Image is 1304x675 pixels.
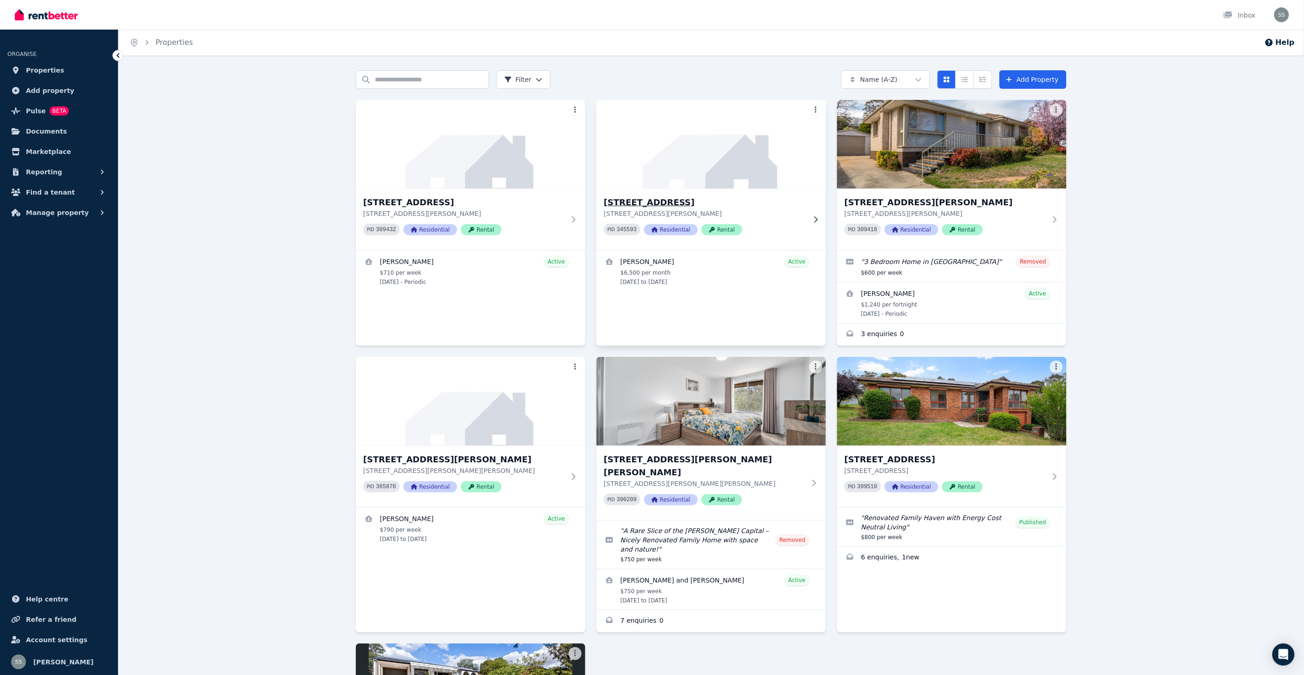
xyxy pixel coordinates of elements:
a: 6A Bear Place, Chisholm[STREET_ADDRESS][STREET_ADDRESS][PERSON_NAME]PID 309432ResidentialRental [356,100,585,250]
a: View details for Derek Chanakira [596,251,826,291]
button: More options [569,361,582,374]
button: Filter [497,70,551,89]
span: Rental [702,494,742,505]
span: Residential [885,481,938,492]
a: Enquiries for 43 Cumpston Pl, MacGregor [596,610,826,632]
p: [STREET_ADDRESS][PERSON_NAME] [604,209,806,218]
span: [PERSON_NAME] [33,657,93,668]
button: More options [809,104,822,117]
img: RentBetter [15,8,78,22]
span: Manage property [26,207,89,218]
a: 6B Bear Place, Chisholm[STREET_ADDRESS][STREET_ADDRESS][PERSON_NAME]PID 345593ResidentialRental [596,100,826,250]
span: ORGANISE [7,51,37,57]
a: Properties [155,38,193,47]
a: View details for Amanda Baker [837,282,1067,323]
button: Expanded list view [974,70,992,89]
span: BETA [50,106,69,116]
h3: [STREET_ADDRESS][PERSON_NAME] [363,453,565,466]
a: View details for Gurjit Singh [356,251,585,291]
span: Find a tenant [26,187,75,198]
span: Residential [644,224,698,235]
a: 191 Chuculba Cres, Giralang[STREET_ADDRESS][STREET_ADDRESS]PID 399510ResidentialRental [837,357,1067,507]
span: Rental [461,481,502,492]
h3: [STREET_ADDRESS] [844,453,1046,466]
span: Refer a friend [26,614,76,625]
small: PID [848,227,856,232]
div: View options [938,70,992,89]
button: Help [1265,37,1295,48]
small: PID [367,484,374,489]
span: Add property [26,85,75,96]
button: Manage property [7,203,111,222]
small: PID [608,497,615,502]
h3: [STREET_ADDRESS] [363,196,565,209]
p: [STREET_ADDRESS] [844,466,1046,475]
code: 345593 [617,227,637,233]
span: Reporting [26,166,62,178]
p: [STREET_ADDRESS][PERSON_NAME] [844,209,1046,218]
span: Name (A-Z) [860,75,898,84]
span: Help centre [26,594,68,605]
button: More options [809,361,822,374]
a: Properties [7,61,111,80]
a: Edit listing: 3 Bedroom Home in Weston [837,251,1067,282]
p: [STREET_ADDRESS][PERSON_NAME][PERSON_NAME] [604,479,806,488]
h3: [STREET_ADDRESS] [604,196,806,209]
a: 24A McInnes Street, Weston[STREET_ADDRESS][PERSON_NAME][STREET_ADDRESS][PERSON_NAME]PID 309418Res... [837,100,1067,250]
h3: [STREET_ADDRESS][PERSON_NAME] [844,196,1046,209]
a: Enquiries for 191 Chuculba Cres, Giralang [837,547,1067,569]
a: 24B McInnes St, Weston[STREET_ADDRESS][PERSON_NAME][STREET_ADDRESS][PERSON_NAME][PERSON_NAME]PID ... [356,357,585,507]
nav: Breadcrumb [118,30,204,55]
img: Shiva Sapkota [1274,7,1289,22]
span: Rental [942,224,983,235]
a: View details for Chelsie Wood-jordan and Jackson Millers [596,569,826,610]
button: More options [1050,104,1063,117]
a: Edit listing: A Rare Slice of the Bush Capital – Nicely Renovated Family Home with space and nature! [596,521,826,569]
button: More options [1050,361,1063,374]
button: Reporting [7,163,111,181]
p: [STREET_ADDRESS][PERSON_NAME][PERSON_NAME] [363,466,565,475]
a: Help centre [7,590,111,608]
a: Add Property [1000,70,1067,89]
a: PulseBETA [7,102,111,120]
img: 43 Cumpston Pl, MacGregor [596,357,826,446]
a: Enquiries for 24A McInnes Street, Weston [837,324,1067,346]
a: View details for Derek Chanakira [356,508,585,548]
a: 43 Cumpston Pl, MacGregor[STREET_ADDRESS][PERSON_NAME][PERSON_NAME][STREET_ADDRESS][PERSON_NAME][... [596,357,826,520]
img: 6A Bear Place, Chisholm [356,100,585,189]
code: 365870 [376,484,396,490]
img: 24B McInnes St, Weston [356,357,585,446]
span: Filter [504,75,532,84]
code: 309418 [857,227,877,233]
span: Residential [404,224,457,235]
a: Account settings [7,631,111,649]
span: Properties [26,65,64,76]
button: Compact list view [956,70,974,89]
p: [STREET_ADDRESS][PERSON_NAME] [363,209,565,218]
code: 309432 [376,227,396,233]
button: Name (A-Z) [841,70,930,89]
img: 6B Bear Place, Chisholm [591,98,832,191]
span: Documents [26,126,67,137]
span: Pulse [26,105,46,117]
a: Documents [7,122,111,141]
img: Shiva Sapkota [11,655,26,669]
small: PID [848,484,856,489]
code: 390209 [617,497,637,503]
button: Find a tenant [7,183,111,202]
div: Open Intercom Messenger [1273,644,1295,666]
button: More options [569,104,582,117]
img: 191 Chuculba Cres, Giralang [837,357,1067,446]
code: 399510 [857,484,877,490]
h3: [STREET_ADDRESS][PERSON_NAME][PERSON_NAME] [604,453,806,479]
button: More options [569,647,582,660]
small: PID [608,227,615,232]
div: Inbox [1223,11,1256,20]
span: Residential [644,494,698,505]
span: Rental [942,481,983,492]
span: Rental [461,224,502,235]
small: PID [367,227,374,232]
span: Marketplace [26,146,71,157]
a: Marketplace [7,142,111,161]
button: Card view [938,70,956,89]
